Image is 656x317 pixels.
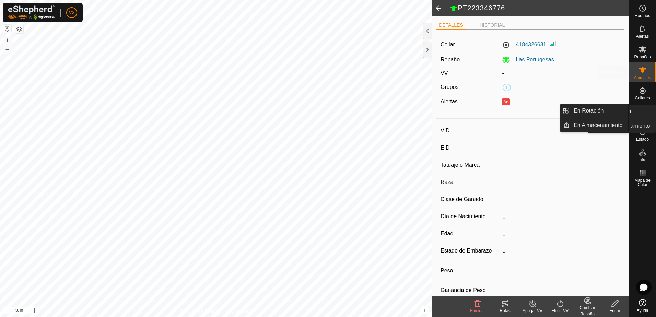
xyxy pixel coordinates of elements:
label: VID [441,126,500,135]
label: Ganancia de Peso Diaria Esperada [441,286,500,303]
span: i [424,307,425,313]
span: Mapa de Calor [631,178,654,187]
span: Alertas [636,34,649,38]
label: VV [441,70,448,76]
span: Estado [636,137,649,141]
a: Ayuda [629,296,656,315]
span: Eliminar [470,308,485,313]
label: EID [441,143,500,152]
button: Capas del Mapa [15,25,23,33]
span: Rebaños [634,55,651,59]
div: Elegir VV [546,308,574,314]
span: En Rotación [574,107,604,115]
a: Contáctenos [228,308,251,314]
label: Día de Nacimiento [441,212,500,221]
div: Rutas [491,308,519,314]
span: 1 [503,84,511,91]
span: Las Portugesas [510,57,554,62]
label: Grupos [441,84,458,90]
span: V2 [69,9,74,16]
span: Ayuda [637,308,648,313]
button: + [3,36,11,44]
span: Infra [638,158,646,162]
label: Alertas [441,98,458,104]
span: Horarios [635,14,650,18]
button: Ad [502,98,509,105]
label: Tatuaje o Marca [441,161,500,169]
button: Restablecer Mapa [3,25,11,33]
label: Peso [441,263,500,278]
li: En Almacenamiento [560,118,628,132]
span: Collares [635,96,650,100]
button: – [3,45,11,53]
li: DETALLES [436,22,466,30]
div: Cambiar Rebaño [574,305,601,317]
span: En Almacenamiento [574,121,622,129]
label: Estado de Embarazo [441,246,500,255]
img: Logo Gallagher [8,5,55,20]
li: En Rotación [560,104,628,118]
div: Editar [601,308,629,314]
label: 4184326631 [502,40,546,49]
h2: PT223346776 [449,4,629,13]
label: Raza [441,178,500,187]
a: Política de Privacidad [180,308,220,314]
label: Rebaño [441,57,460,62]
div: Apagar VV [519,308,546,314]
span: En Almacenamiento [601,122,650,130]
li: HISTORIAL [477,22,508,29]
a: En Rotación [570,104,628,118]
label: Collar [441,40,455,49]
label: Edad [441,229,500,238]
span: Animales [634,75,651,80]
app-display-virtual-paddock-transition: - [502,70,504,76]
img: Intensidad de Señal [549,39,557,48]
a: En Almacenamiento [570,118,628,132]
label: Clase de Ganado [441,195,500,204]
button: i [421,306,429,314]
